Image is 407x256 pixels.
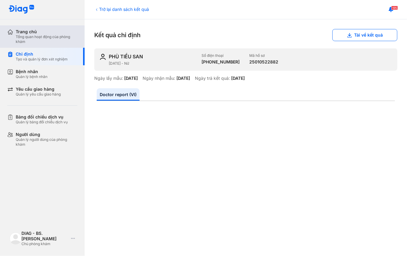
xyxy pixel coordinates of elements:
[16,120,68,125] div: Quản lý bảng đối chiếu dịch vụ
[16,86,61,92] div: Yêu cầu giao hàng
[109,53,143,60] div: PHÙ TIỂU SAN
[16,34,77,44] div: Tổng quan hoạt động của phòng khám
[195,76,230,81] div: Ngày trả kết quả:
[94,76,123,81] div: Ngày lấy mẫu:
[8,5,34,14] img: logo
[202,59,240,65] div: [PHONE_NUMBER]
[97,88,140,101] a: Doctor report (VI)
[16,137,77,147] div: Quản lý người dùng của phòng khám
[16,29,77,34] div: Trang chủ
[176,76,190,81] div: [DATE]
[94,6,149,12] div: Trở lại danh sách kết quả
[16,51,68,57] div: Chỉ định
[16,74,47,79] div: Quản lý bệnh nhân
[16,92,61,97] div: Quản lý yêu cầu giao hàng
[94,29,397,41] div: Kết quả chỉ định
[332,29,397,41] button: Tải về kết quả
[99,53,106,60] img: user-icon
[391,6,398,10] span: 195
[124,76,138,81] div: [DATE]
[143,76,175,81] div: Ngày nhận mẫu:
[16,57,68,62] div: Tạo và quản lý đơn xét nghiệm
[249,59,278,65] div: 25010522882
[10,232,21,244] img: logo
[21,241,69,246] div: Chủ phòng khám
[231,76,245,81] div: [DATE]
[16,69,47,74] div: Bệnh nhân
[202,53,240,58] div: Số điện thoại
[16,114,68,120] div: Bảng đối chiếu dịch vụ
[21,231,69,241] div: DIAG - BS. [PERSON_NAME]
[16,132,77,137] div: Người dùng
[249,53,278,58] div: Mã hồ sơ
[109,61,197,66] div: [DATE] - Nữ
